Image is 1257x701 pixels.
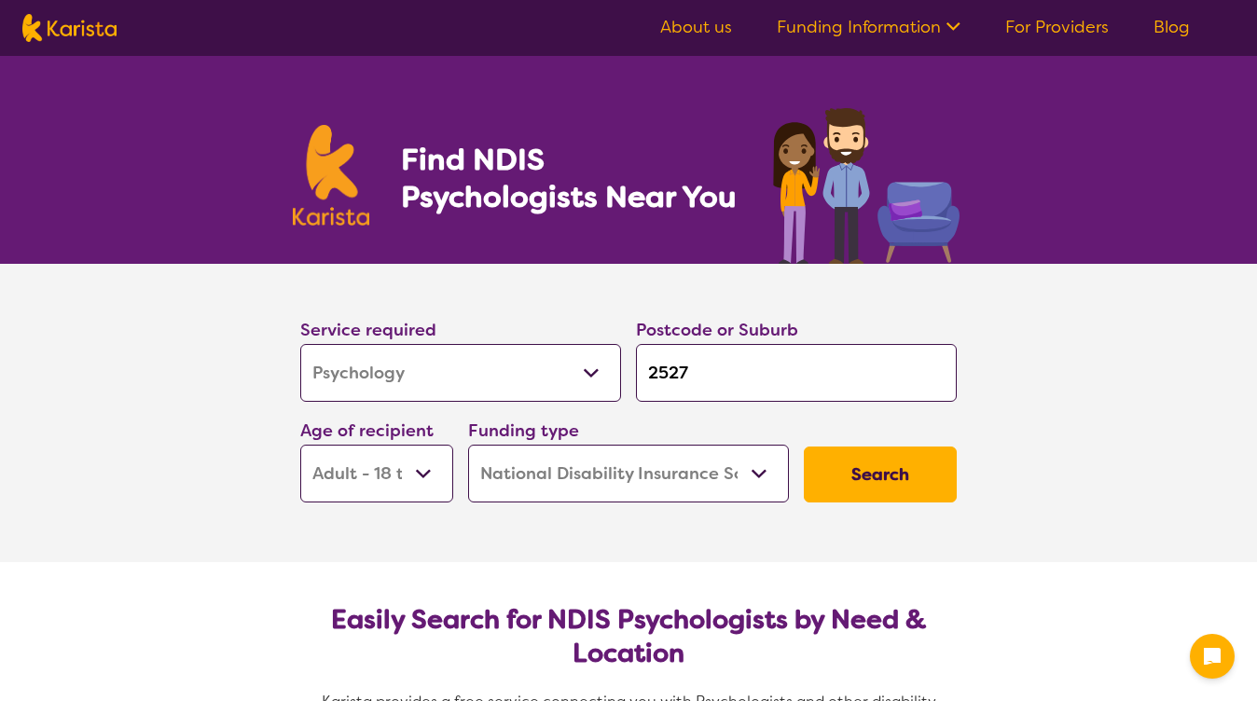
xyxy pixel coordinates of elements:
label: Service required [300,319,436,341]
a: About us [660,16,732,38]
button: Search [804,447,957,502]
label: Funding type [468,419,579,442]
img: Karista logo [293,125,369,226]
a: For Providers [1005,16,1109,38]
label: Age of recipient [300,419,434,442]
a: Funding Information [777,16,960,38]
h1: Find NDIS Psychologists Near You [401,141,746,215]
a: Blog [1153,16,1190,38]
img: Karista logo [22,14,117,42]
input: Type [636,344,957,402]
label: Postcode or Suburb [636,319,798,341]
h2: Easily Search for NDIS Psychologists by Need & Location [315,603,942,670]
img: psychology [767,101,964,264]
